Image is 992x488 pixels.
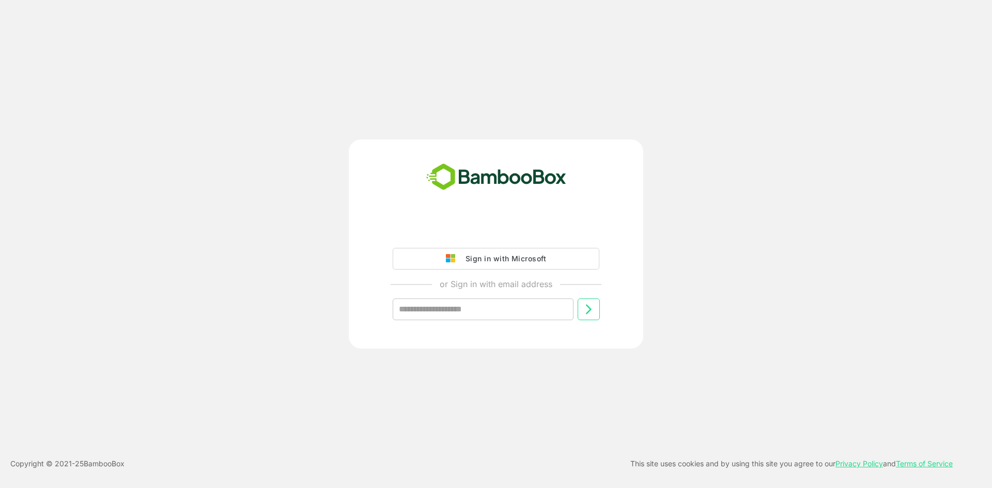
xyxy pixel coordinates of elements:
[460,252,546,265] div: Sign in with Microsoft
[896,459,953,468] a: Terms of Service
[393,248,599,270] button: Sign in with Microsoft
[421,160,572,194] img: bamboobox
[630,458,953,470] p: This site uses cookies and by using this site you agree to our and
[446,254,460,263] img: google
[440,278,552,290] p: or Sign in with email address
[10,458,125,470] p: Copyright © 2021- 25 BambooBox
[835,459,883,468] a: Privacy Policy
